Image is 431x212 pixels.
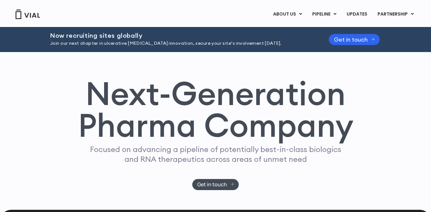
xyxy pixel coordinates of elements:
[334,37,368,42] span: Get in touch
[372,9,419,20] a: PARTNERSHIPMenu Toggle
[329,34,380,45] a: Get in touch
[192,179,239,190] a: Get in touch
[50,32,313,39] h2: Now recruiting sites globally
[268,9,307,20] a: ABOUT USMenu Toggle
[15,10,40,19] img: Vial Logo
[197,182,227,187] span: Get in touch
[50,40,313,47] p: Join our next chapter in ulcerative [MEDICAL_DATA] innovation, secure your site’s involvement [DA...
[78,77,353,142] h1: Next-Generation Pharma Company
[87,144,344,164] p: Focused on advancing a pipeline of potentially best-in-class biologics and RNA therapeutics acros...
[307,9,341,20] a: PIPELINEMenu Toggle
[342,9,372,20] a: UPDATES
